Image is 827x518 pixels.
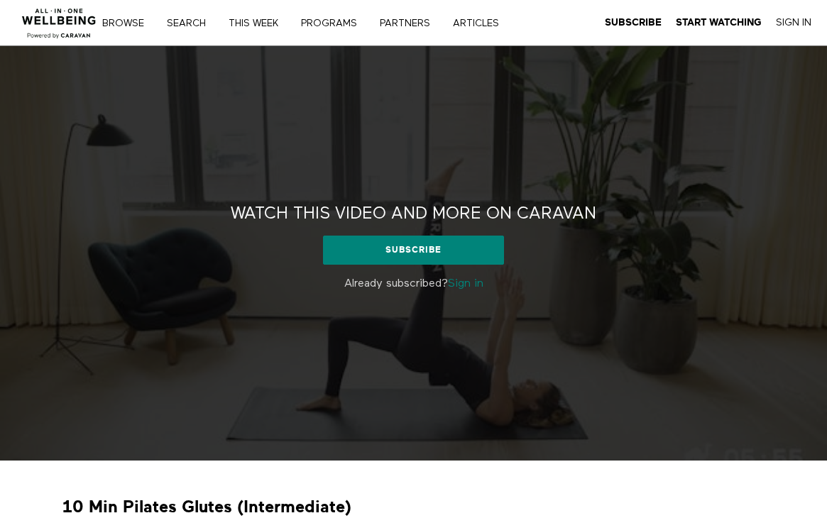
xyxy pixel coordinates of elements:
[776,16,811,29] a: Sign In
[375,18,445,28] a: PARTNERS
[62,496,351,518] strong: 10 Min Pilates Glutes (Intermediate)
[296,18,372,28] a: PROGRAMS
[448,18,514,28] a: ARTICLES
[676,17,762,28] strong: Start Watching
[231,203,596,225] h2: Watch this video and more on CARAVAN
[605,17,662,28] strong: Subscribe
[224,275,603,292] p: Already subscribed?
[224,18,293,28] a: THIS WEEK
[323,236,505,264] a: Subscribe
[676,16,762,29] a: Start Watching
[162,18,221,28] a: Search
[448,278,483,290] a: Sign in
[605,16,662,29] a: Subscribe
[112,16,528,30] nav: Primary
[97,18,159,28] a: Browse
